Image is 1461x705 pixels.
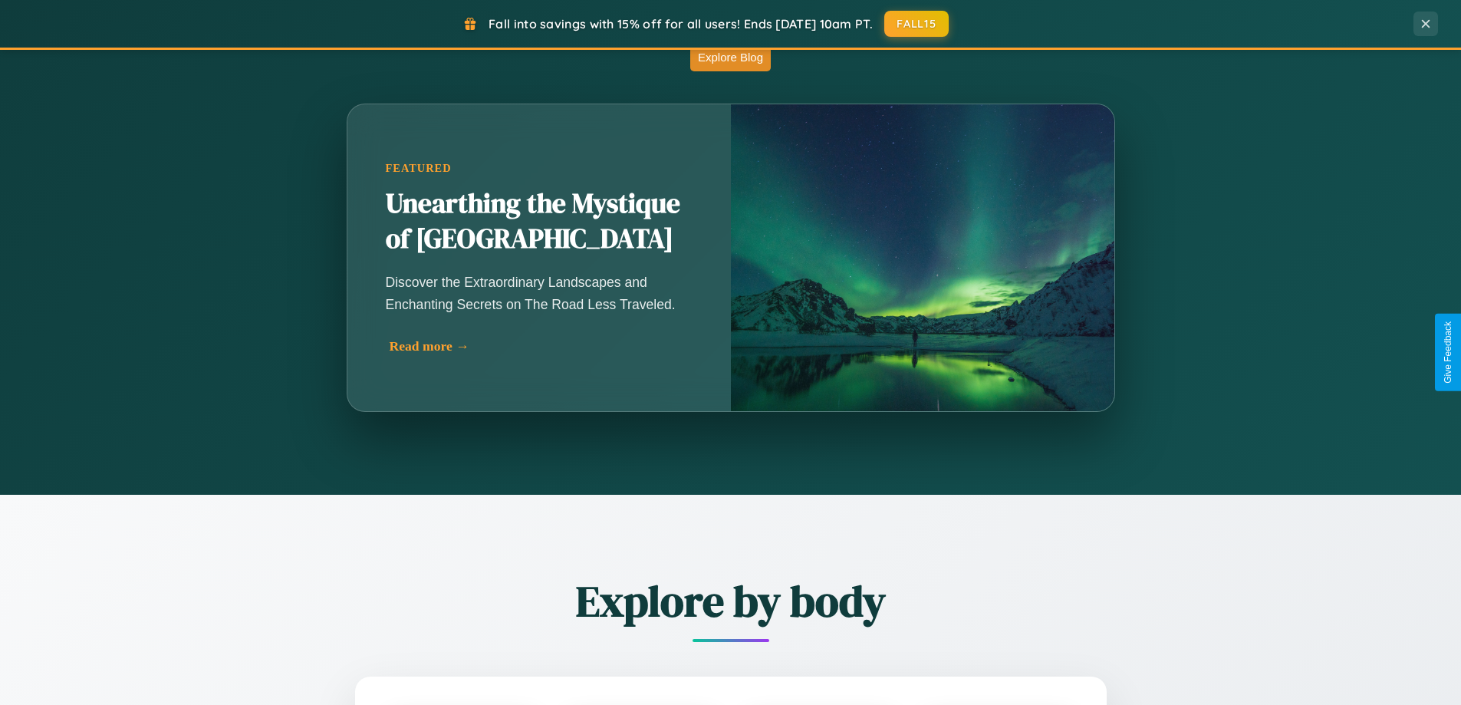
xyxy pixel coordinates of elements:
[386,162,693,175] div: Featured
[489,16,873,31] span: Fall into savings with 15% off for all users! Ends [DATE] 10am PT.
[386,186,693,257] h2: Unearthing the Mystique of [GEOGRAPHIC_DATA]
[1443,321,1453,384] div: Give Feedback
[690,43,771,71] button: Explore Blog
[884,11,949,37] button: FALL15
[271,572,1191,631] h2: Explore by body
[386,272,693,315] p: Discover the Extraordinary Landscapes and Enchanting Secrets on The Road Less Traveled.
[390,338,696,354] div: Read more →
